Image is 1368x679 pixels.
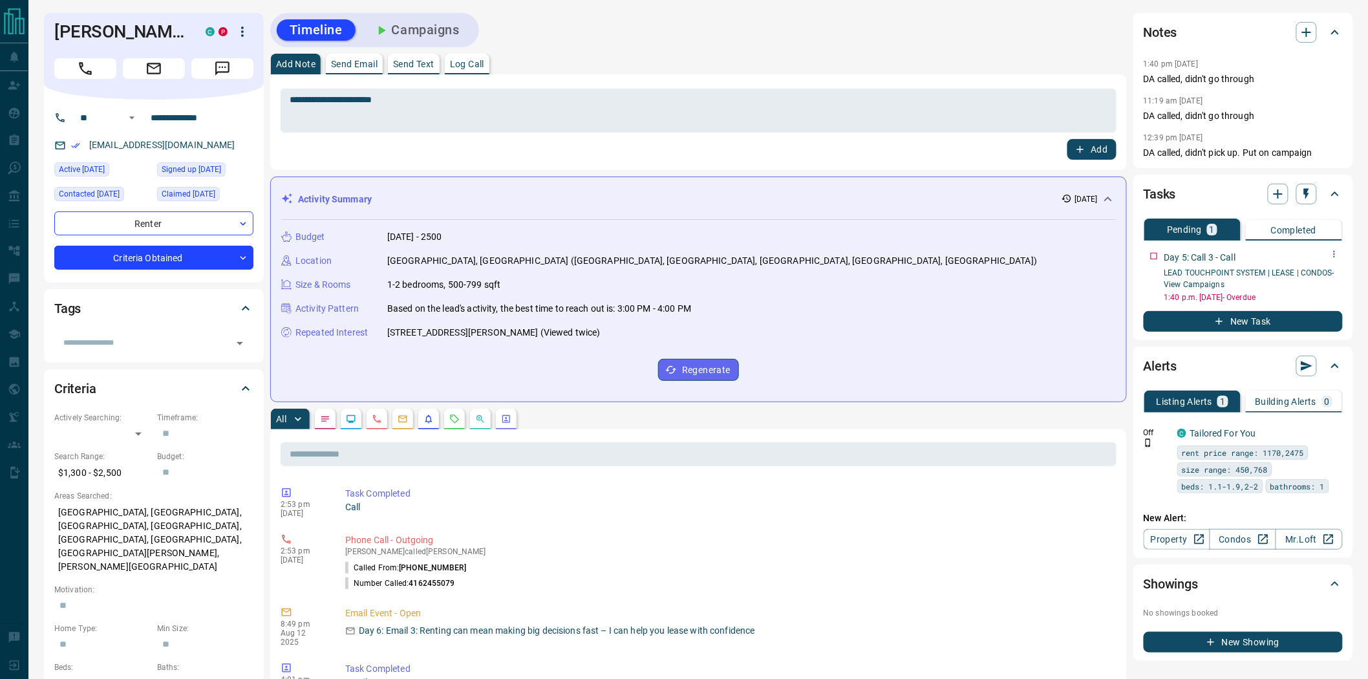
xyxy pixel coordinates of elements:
p: New Alert: [1144,512,1343,525]
p: 0 [1325,397,1330,406]
button: Open [231,334,249,352]
p: Phone Call - Outgoing [345,533,1111,547]
button: Open [124,110,140,125]
p: Send Email [331,59,378,69]
svg: Agent Actions [501,414,511,424]
p: Task Completed [345,662,1111,676]
div: Criteria [54,373,253,404]
h2: Showings [1144,574,1199,594]
span: Contacted [DATE] [59,188,120,200]
h2: Notes [1144,22,1177,43]
svg: Calls [372,414,382,424]
p: No showings booked [1144,607,1343,619]
p: Called From: [345,562,466,574]
button: Timeline [277,19,356,41]
span: Claimed [DATE] [162,188,215,200]
span: bathrooms: 1 [1270,480,1325,493]
div: condos.ca [206,27,215,36]
p: Location [295,254,332,268]
p: Areas Searched: [54,490,253,502]
p: [GEOGRAPHIC_DATA], [GEOGRAPHIC_DATA], [GEOGRAPHIC_DATA], [GEOGRAPHIC_DATA], [GEOGRAPHIC_DATA], [G... [54,502,253,577]
div: Activity Summary[DATE] [281,188,1116,211]
span: Message [191,58,253,79]
p: Motivation: [54,584,253,596]
div: Tasks [1144,178,1343,210]
p: All [276,415,286,424]
p: Activity Pattern [295,302,359,316]
p: Listing Alerts [1157,397,1213,406]
p: 1-2 bedrooms, 500-799 sqft [387,278,500,292]
svg: Opportunities [475,414,486,424]
p: DA called, didn't pick up. Put on campaign [1144,146,1343,160]
p: 1 [1220,397,1225,406]
p: Completed [1271,226,1317,235]
p: Min Size: [157,623,253,634]
p: [DATE] [1074,193,1098,205]
div: Alerts [1144,350,1343,382]
span: Signed up [DATE] [162,163,221,176]
h2: Tags [54,298,81,319]
a: Property [1144,529,1210,550]
svg: Requests [449,414,460,424]
p: 8:49 pm [281,620,326,629]
div: property.ca [219,27,228,36]
a: [EMAIL_ADDRESS][DOMAIN_NAME] [89,140,235,150]
p: [GEOGRAPHIC_DATA], [GEOGRAPHIC_DATA] ([GEOGRAPHIC_DATA], [GEOGRAPHIC_DATA], [GEOGRAPHIC_DATA], [G... [387,254,1037,268]
p: [DATE] [281,509,326,518]
p: Pending [1167,225,1202,234]
span: Call [54,58,116,79]
div: Showings [1144,568,1343,599]
p: Number Called: [345,577,455,589]
svg: Lead Browsing Activity [346,414,356,424]
svg: Emails [398,414,408,424]
p: 1 [1210,225,1215,234]
svg: Email Verified [71,141,80,150]
span: 4162455079 [409,579,455,588]
span: rent price range: 1170,2475 [1182,446,1304,459]
button: Campaigns [361,19,473,41]
p: Day 6: Email 3: Renting can mean making big decisions fast – I can help you lease with confidence [359,624,755,638]
svg: Push Notification Only [1144,438,1153,447]
svg: Listing Alerts [423,414,434,424]
h2: Tasks [1144,184,1176,204]
p: Aug 12 2025 [281,629,326,647]
p: Add Note [276,59,315,69]
p: DA called, didn't go through [1144,109,1343,123]
svg: Notes [320,414,330,424]
button: Add [1067,139,1117,160]
p: Email Event - Open [345,607,1111,620]
p: 1:40 p.m. [DATE] - Overdue [1164,292,1343,303]
div: Tue Aug 18 2020 [157,162,253,180]
p: Search Range: [54,451,151,462]
p: 12:39 pm [DATE] [1144,133,1203,142]
div: Renter [54,211,253,235]
button: New Task [1144,311,1343,332]
a: Mr.Loft [1276,529,1342,550]
p: Log Call [450,59,484,69]
p: [DATE] - 2500 [387,230,442,244]
span: beds: 1.1-1.9,2-2 [1182,480,1259,493]
p: 1:40 pm [DATE] [1144,59,1199,69]
p: Task Completed [345,487,1111,501]
p: [PERSON_NAME] called [PERSON_NAME] [345,547,1111,556]
p: $1,300 - $2,500 [54,462,151,484]
div: Fri May 28 2021 [157,187,253,205]
p: Size & Rooms [295,278,351,292]
p: 11:19 am [DATE] [1144,96,1203,105]
div: Sun Aug 10 2025 [54,187,151,205]
button: Regenerate [658,359,739,381]
div: Criteria Obtained [54,246,253,270]
a: Tailored For You [1190,428,1256,438]
p: [STREET_ADDRESS][PERSON_NAME] (Viewed twice) [387,326,601,339]
h2: Criteria [54,378,96,399]
div: Tags [54,293,253,324]
h1: [PERSON_NAME] [54,21,186,42]
div: Notes [1144,17,1343,48]
p: Repeated Interest [295,326,368,339]
p: Off [1144,427,1170,438]
p: 2:53 pm [281,546,326,555]
p: Budget [295,230,325,244]
p: Home Type: [54,623,151,634]
a: Condos [1210,529,1276,550]
span: Email [123,58,185,79]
